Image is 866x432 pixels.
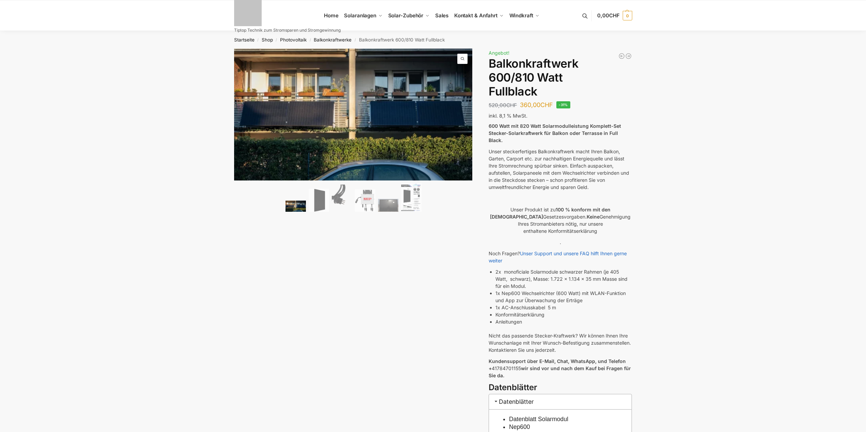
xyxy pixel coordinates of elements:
[520,101,553,108] bdi: 360,00
[489,113,527,119] span: inkl. 8,1 % MwSt.
[234,28,341,32] p: Tiptop Technik zum Stromsparen und Stromgewinnung
[234,49,473,180] img: Balkonkraftwerk 600/810 Watt Fullblack 1
[489,250,627,263] a: Unser Support und unsere FAQ hilft Ihnen gerne weiter
[489,102,517,108] bdi: 520,00
[495,268,632,290] li: 2x monoficiale Solarmodule schwarzer Rahmen (je 405 Watt, schwarz), Masse: 1.722 x 1.134 x 35 mm ...
[506,102,517,108] span: CHF
[388,12,424,19] span: Solar-Zubehör
[597,12,619,19] span: 0,00
[489,206,632,235] p: Unser Produkt ist zu Gesetzesvorgaben. Genehmigung Ihres Stromanbieters nötig, nur unsere enthalt...
[378,199,398,212] img: Balkonkraftwerk 600/810 Watt Fullblack – Bild 5
[307,37,314,43] span: /
[432,0,451,31] a: Sales
[451,0,506,31] a: Kontakt & Anfahrt
[625,53,632,59] a: Balkonkraftwerk 405/600 Watt erweiterbar
[489,394,632,409] h3: Datenblätter
[401,183,422,212] img: Balkonkraftwerk 600/810 Watt Fullblack – Bild 6
[540,101,553,108] span: CHF
[355,189,375,212] img: NEP 800 Drosselbar auf 600 Watt
[556,101,570,108] span: -31%
[472,49,711,322] img: Balkonkraftwerk 600/810 Watt Fullblack 3
[385,0,432,31] a: Solar-Zubehör
[489,332,632,353] p: Nicht das passende Stecker-Kraftwerk? Wir können Ihnen Ihre Wunschanlage mit Ihrer Wunsch-Befesti...
[489,365,631,378] strong: wir sind vor und nach dem Kauf bei Fragen für Sie da.
[623,11,632,20] span: 0
[454,12,497,19] span: Kontakt & Anfahrt
[314,37,352,42] a: Balkonkraftwerke
[285,201,306,212] img: 2 Balkonkraftwerke
[609,12,620,19] span: CHF
[489,382,632,394] h3: Datenblätter
[280,37,307,42] a: Photovoltaik
[435,12,449,19] span: Sales
[509,416,568,422] a: Datenblatt Solarmodul
[344,12,376,19] span: Solaranlagen
[489,123,621,143] strong: 600 Watt mit 820 Watt Solarmodulleistung Komplett-Set Stecker-Solarkraftwerk für Balkon oder Terr...
[509,424,530,430] a: Nep600
[618,53,625,59] a: Balkonkraftwerk 445/600 Watt Bificial
[222,31,644,49] nav: Breadcrumb
[341,0,385,31] a: Solaranlagen
[273,37,280,43] span: /
[506,0,542,31] a: Windkraft
[489,358,632,379] p: 41784701155
[495,311,632,318] li: Konformitätserklärung
[495,290,632,304] li: 1x Nep600 Wechselrichter (600 Watt) mit WLAN-Funktion und App zur Überwachung der Erträge
[234,37,255,42] a: Startseite
[597,5,632,26] a: 0,00CHF 0
[490,207,610,220] strong: 100 % konform mit den [DEMOGRAPHIC_DATA]
[262,37,273,42] a: Shop
[489,50,509,56] span: Angebot!
[489,239,632,246] p: .
[509,12,533,19] span: Windkraft
[489,250,632,264] p: Noch Fragen?
[495,304,632,311] li: 1x AC-Anschlusskabel 5 m
[489,358,626,371] strong: Kundensupport über E-Mail, Chat, WhatsApp, und Telefon +
[489,57,632,98] h1: Balkonkraftwerk 600/810 Watt Fullblack
[587,214,600,220] strong: Keine
[352,37,359,43] span: /
[489,148,632,191] p: Unser steckerfertiges Balkonkraftwerk macht Ihren Balkon, Garten, Carport etc. zur nachhaltigen E...
[309,189,329,212] img: TommaTech Vorderseite
[255,37,262,43] span: /
[495,318,632,325] li: Anleitungen
[332,185,352,212] img: Anschlusskabel-3meter_schweizer-stecker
